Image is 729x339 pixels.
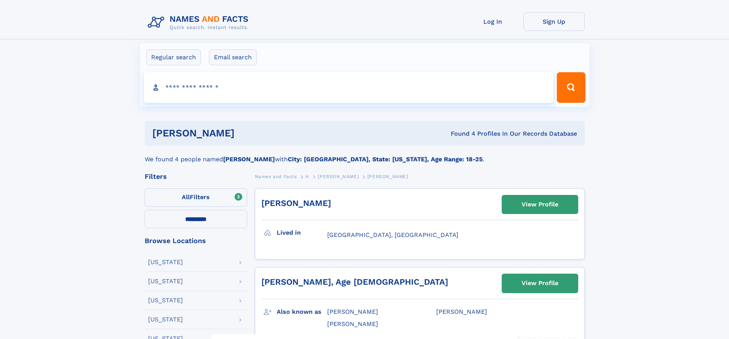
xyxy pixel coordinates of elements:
span: [PERSON_NAME] [327,320,378,328]
div: [US_STATE] [148,297,183,303]
h1: [PERSON_NAME] [152,128,343,138]
a: Sign Up [524,12,585,31]
div: View Profile [522,196,558,213]
span: H [305,174,309,179]
span: All [182,193,190,201]
b: City: [GEOGRAPHIC_DATA], State: [US_STATE], Age Range: 18-25 [288,156,483,163]
a: [PERSON_NAME] [318,172,359,181]
span: [PERSON_NAME] [367,174,408,179]
a: View Profile [502,274,578,292]
label: Email search [209,49,257,65]
div: Filters [145,173,247,180]
a: H [305,172,309,181]
h3: Lived in [277,226,327,239]
span: [GEOGRAPHIC_DATA], [GEOGRAPHIC_DATA] [327,231,458,238]
div: We found 4 people named with . [145,146,585,164]
input: search input [144,72,554,103]
a: View Profile [502,195,578,214]
h3: Also known as [277,305,327,318]
span: [PERSON_NAME] [318,174,359,179]
div: View Profile [522,274,558,292]
div: Found 4 Profiles In Our Records Database [342,130,577,138]
a: [PERSON_NAME], Age [DEMOGRAPHIC_DATA] [261,277,448,287]
div: [US_STATE] [148,259,183,265]
div: [US_STATE] [148,278,183,284]
label: Filters [145,188,247,207]
a: [PERSON_NAME] [261,198,331,208]
a: Log In [462,12,524,31]
img: Logo Names and Facts [145,12,255,33]
a: Names and Facts [255,172,297,181]
div: [US_STATE] [148,316,183,323]
span: [PERSON_NAME] [436,308,487,315]
label: Regular search [146,49,201,65]
span: [PERSON_NAME] [327,308,378,315]
div: Browse Locations [145,237,247,244]
button: Search Button [557,72,585,103]
b: [PERSON_NAME] [223,156,275,163]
